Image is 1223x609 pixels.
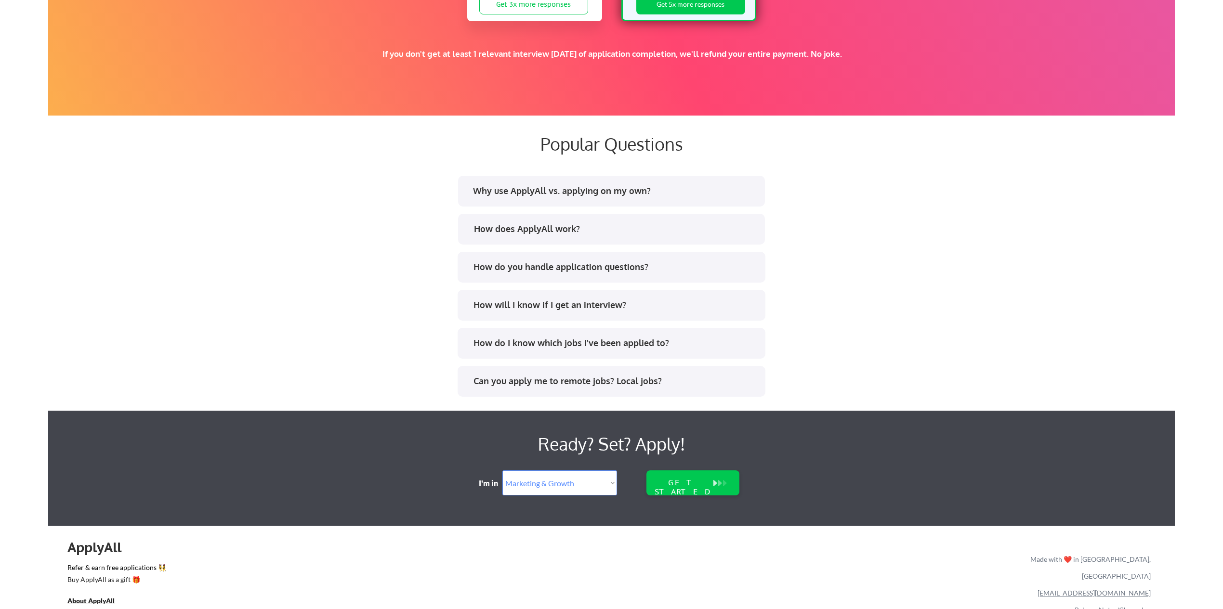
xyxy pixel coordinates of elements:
div: Made with ❤️ in [GEOGRAPHIC_DATA], [GEOGRAPHIC_DATA] [1026,551,1151,584]
a: [EMAIL_ADDRESS][DOMAIN_NAME] [1038,589,1151,597]
u: About ApplyAll [67,596,115,605]
a: Buy ApplyAll as a gift 🎁 [67,574,164,586]
div: ApplyAll [67,539,132,556]
div: Buy ApplyAll as a gift 🎁 [67,576,164,583]
div: Can you apply me to remote jobs? Local jobs? [473,375,756,387]
div: How does ApplyAll work? [474,223,757,235]
div: How do I know which jobs I've been applied to? [473,337,756,349]
div: GET STARTED [653,478,714,496]
a: Refer & earn free applications 👯‍♀️ [67,564,829,574]
div: I'm in [479,478,505,489]
div: Why use ApplyAll vs. applying on my own? [473,185,756,197]
div: If you don't get at least 1 relevant interview [DATE] of application completion, we'll refund you... [216,49,1008,59]
div: Popular Questions [381,133,843,154]
a: About ApplyAll [67,596,128,608]
div: How will I know if I get an interview? [473,299,756,311]
div: How do you handle application questions? [473,261,756,273]
div: Ready? Set? Apply! [183,430,1040,458]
